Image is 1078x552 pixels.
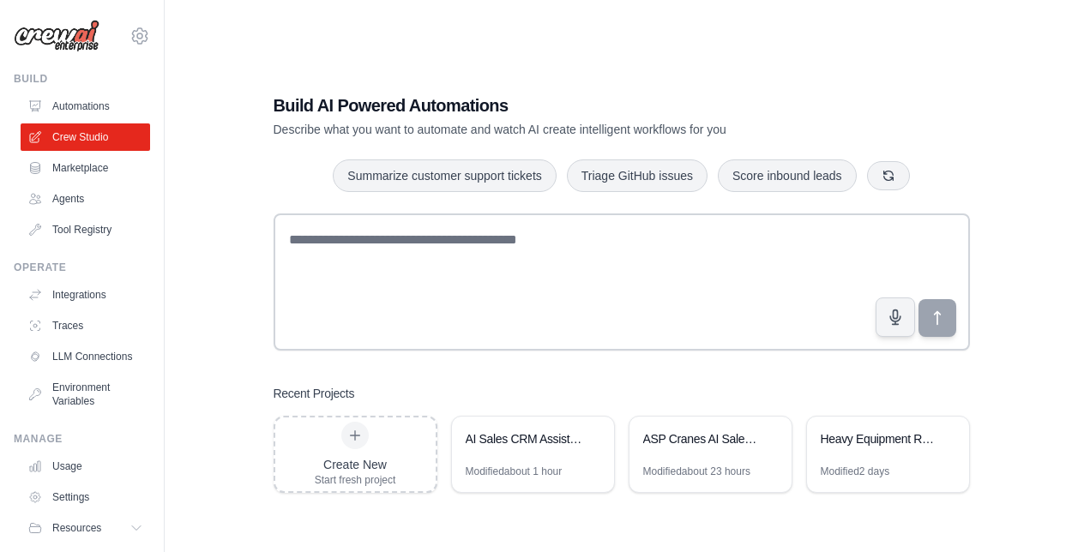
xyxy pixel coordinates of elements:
button: Get new suggestions [867,161,910,190]
a: Agents [21,185,150,213]
div: Create New [315,456,396,473]
div: Modified about 1 hour [466,465,563,478]
span: Resources [52,521,101,535]
a: Usage [21,453,150,480]
div: Operate [14,261,150,274]
div: Build [14,72,150,86]
div: Start fresh project [315,473,396,487]
p: Describe what you want to automate and watch AI create intelligent workflows for you [274,121,850,138]
a: Marketplace [21,154,150,182]
a: Crew Studio [21,123,150,151]
a: Integrations [21,281,150,309]
h3: Recent Projects [274,385,355,402]
button: Resources [21,514,150,542]
button: Click to speak your automation idea [876,297,915,337]
div: Manage [14,432,150,446]
a: Traces [21,312,150,339]
div: Modified 2 days [821,465,890,478]
a: Environment Variables [21,374,150,415]
h1: Build AI Powered Automations [274,93,850,117]
div: Modified about 23 hours [643,465,750,478]
button: Score inbound leads [718,159,857,192]
a: Automations [21,93,150,120]
img: Logo [14,20,99,52]
a: Settings [21,483,150,511]
div: AI Sales CRM Assistant [466,430,583,447]
div: Heavy Equipment Rental Sales Assistant [821,430,938,447]
button: Triage GitHub issues [567,159,708,192]
button: Summarize customer support tickets [333,159,556,192]
a: LLM Connections [21,343,150,370]
a: Tool Registry [21,216,150,243]
div: ASP Cranes AI Sales Chatbot [643,430,761,447]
